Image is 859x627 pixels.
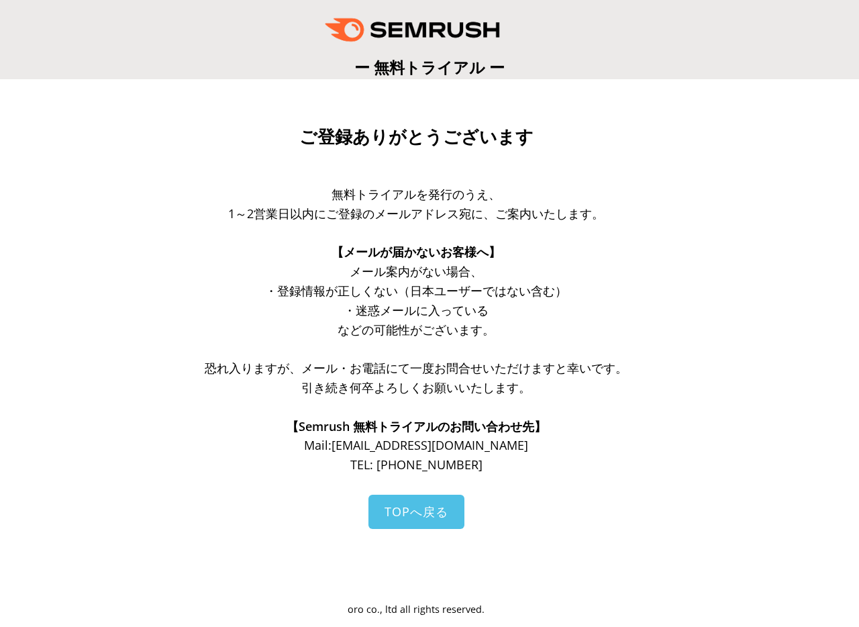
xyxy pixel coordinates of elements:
span: 【メールが届かないお客様へ】 [332,244,501,260]
span: ・迷惑メールに入っている [344,302,489,318]
span: などの可能性がございます。 [338,322,495,338]
span: TOPへ戻る [385,503,448,520]
span: Mail: [EMAIL_ADDRESS][DOMAIN_NAME] [304,437,528,453]
span: 1～2営業日以内にご登録のメールアドレス宛に、ご案内いたします。 [228,205,604,222]
span: ー 無料トライアル ー [354,56,505,78]
span: ご登録ありがとうございます [299,127,534,147]
span: 引き続き何卒よろしくお願いいたします。 [301,379,531,395]
span: 恐れ入りますが、メール・お電話にて一度お問合せいただけますと幸いです。 [205,360,627,376]
span: ・登録情報が正しくない（日本ユーザーではない含む） [265,283,567,299]
span: 無料トライアルを発行のうえ、 [332,186,501,202]
span: oro co., ltd all rights reserved. [348,603,485,616]
span: TEL: [PHONE_NUMBER] [350,456,483,473]
span: 【Semrush 無料トライアルのお問い合わせ先】 [287,418,546,434]
span: メール案内がない場合、 [350,263,483,279]
a: TOPへ戻る [368,495,464,529]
